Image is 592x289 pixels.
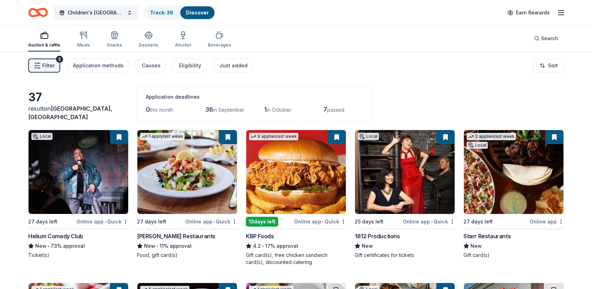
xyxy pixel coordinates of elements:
[355,232,400,240] div: 1812 Productions
[172,59,207,73] button: Eligibility
[29,130,128,214] img: Image for Helium Comedy Club
[146,93,363,101] div: Application deadlines
[137,232,216,240] div: [PERSON_NAME] Restaurants
[530,217,564,226] div: Online app
[323,106,327,113] span: 7
[107,28,122,51] button: Snacks
[463,217,493,226] div: 27 days left
[213,219,215,225] span: •
[28,90,129,104] div: 37
[156,243,158,249] span: •
[467,142,488,149] div: Local
[140,133,185,140] div: 1 apply last week
[403,217,455,226] div: Online app Quick
[246,242,346,250] div: 17% approval
[66,59,129,73] button: Application methods
[267,107,291,113] span: in October
[534,59,564,73] button: Sort
[28,4,48,21] a: Home
[355,252,455,259] div: Gift certificates for tickets
[73,61,124,70] div: Application methods
[467,133,516,140] div: 2 applies last week
[464,130,563,214] img: Image for Starr Restaurants
[541,34,558,43] span: Search
[77,28,90,51] button: Meals
[150,107,173,113] span: this month
[186,10,209,16] a: Discover
[48,243,49,249] span: •
[253,242,261,250] span: 4.2
[28,105,112,121] span: in
[503,6,554,19] a: Earn Rewards
[246,217,278,227] div: 13 days left
[246,130,346,214] img: Image for KBP Foods
[212,59,253,73] button: Just added
[208,42,231,48] div: Beverages
[246,130,346,266] a: Image for KBP Foods9 applieslast week13days leftOnline app•QuickKBP Foods4.2•17% approvalGift car...
[76,217,129,226] div: Online app Quick
[463,130,564,259] a: Image for Starr Restaurants2 applieslast weekLocal27 days leftOnline appStarr RestaurantsNewGift ...
[358,133,379,140] div: Local
[249,133,298,140] div: 9 applies last week
[322,219,324,225] span: •
[463,232,511,240] div: Starr Restaurants
[142,61,161,70] div: Causes
[28,130,129,259] a: Image for Helium Comedy ClubLocal27 days leftOnline app•QuickHelium Comedy ClubNew•73% approvalTi...
[355,130,455,214] img: Image for 1812 Productions
[68,8,124,17] span: Children's [GEOGRAPHIC_DATA] (CHOP) Buddy Walk and Family Fun Day
[264,106,267,113] span: 1
[28,28,60,51] button: Auction & raffle
[146,106,150,113] span: 0
[28,217,57,226] div: 27 days left
[28,242,129,250] div: 73% approval
[137,130,237,214] img: Image for Cameron Mitchell Restaurants
[139,28,158,51] button: Desserts
[35,242,46,250] span: New
[262,243,264,249] span: •
[137,252,237,259] div: Food, gift card(s)
[150,10,173,16] a: Track· 36
[107,42,122,48] div: Snacks
[144,242,155,250] span: New
[175,28,191,51] button: Alcohol
[28,232,83,240] div: Helium Comedy Club
[355,217,384,226] div: 25 days left
[144,6,215,20] button: Track· 36Discover
[137,242,237,250] div: 11% approval
[213,107,244,113] span: in September
[175,42,191,48] div: Alcohol
[28,104,129,121] div: results
[208,28,231,51] button: Beverages
[28,252,129,259] div: Ticket(s)
[54,6,138,20] button: Children's [GEOGRAPHIC_DATA] (CHOP) Buddy Walk and Family Fun Day
[137,130,237,259] a: Image for Cameron Mitchell Restaurants1 applylast week27 days leftOnline app•Quick[PERSON_NAME] R...
[463,252,564,259] div: Gift card(s)
[105,219,106,225] span: •
[42,61,55,70] span: Filter
[179,61,201,70] div: Eligibility
[28,59,60,73] button: Filter2
[28,42,60,48] div: Auction & raffle
[77,42,90,48] div: Meals
[135,59,166,73] button: Causes
[246,252,346,266] div: Gift card(s), free chicken sandwich card(s), discounted catering
[28,105,112,121] span: [GEOGRAPHIC_DATA], [GEOGRAPHIC_DATA]
[219,61,248,70] div: Just added
[31,133,52,140] div: Local
[294,217,346,226] div: Online app Quick
[246,232,274,240] div: KBP Foods
[137,217,166,226] div: 27 days left
[327,107,344,113] span: passed
[139,42,158,48] div: Desserts
[362,242,373,250] span: New
[548,61,558,70] span: Sort
[471,242,482,250] span: New
[528,31,564,45] button: Search
[431,219,432,225] span: •
[185,217,237,226] div: Online app Quick
[205,106,213,113] span: 36
[355,130,455,259] a: Image for 1812 ProductionsLocal25 days leftOnline app•Quick1812 ProductionsNewGift certificates f...
[56,56,63,63] div: 2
